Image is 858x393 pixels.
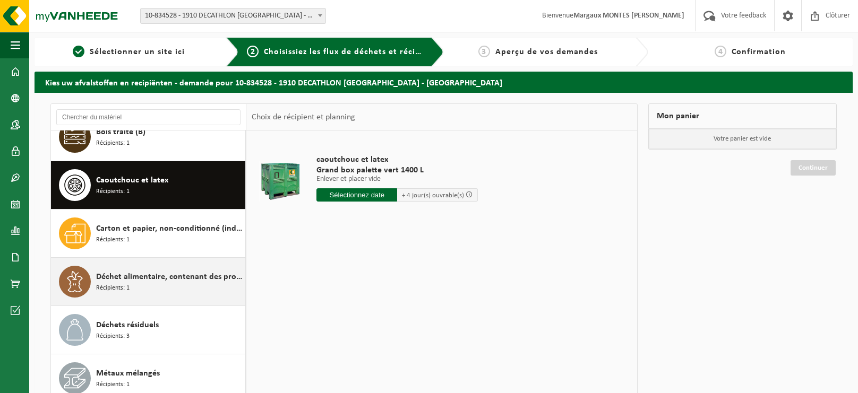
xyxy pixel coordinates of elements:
[90,48,185,56] span: Sélectionner un site ici
[96,380,130,390] span: Récipients: 1
[51,306,246,354] button: Déchets résiduels Récipients: 3
[96,138,130,149] span: Récipients: 1
[35,72,853,92] h2: Kies uw afvalstoffen en recipiënten - demande pour 10-834528 - 1910 DECATHLON [GEOGRAPHIC_DATA] -...
[264,48,441,56] span: Choisissiez les flux de déchets et récipients
[96,270,243,283] span: Déchet alimentaire, contenant des produits d'origine animale, non emballé, catégorie 3
[96,187,130,197] span: Récipients: 1
[791,160,836,176] a: Continuer
[96,174,168,187] span: Caoutchouc et latex
[96,331,130,342] span: Récipients: 3
[140,8,326,24] span: 10-834528 - 1910 DECATHLON BRUSSELS CITY - BRUXELLES
[56,109,241,125] input: Chercher du matériel
[478,46,490,57] span: 3
[73,46,84,57] span: 1
[96,283,130,293] span: Récipients: 1
[51,258,246,306] button: Déchet alimentaire, contenant des produits d'origine animale, non emballé, catégorie 3 Récipients: 1
[96,126,145,138] span: Bois traité (B)
[316,154,478,165] span: caoutchouc et latex
[51,161,246,209] button: Caoutchouc et latex Récipients: 1
[247,46,259,57] span: 2
[648,103,837,129] div: Mon panier
[573,12,684,20] strong: Margaux MONTES [PERSON_NAME]
[96,235,130,245] span: Récipients: 1
[495,48,598,56] span: Aperçu de vos demandes
[40,46,218,58] a: 1Sélectionner un site ici
[96,367,160,380] span: Métaux mélangés
[141,8,325,23] span: 10-834528 - 1910 DECATHLON BRUSSELS CITY - BRUXELLES
[715,46,726,57] span: 4
[649,129,836,149] p: Votre panier est vide
[246,104,361,130] div: Choix de récipient et planning
[51,113,246,161] button: Bois traité (B) Récipients: 1
[316,165,478,176] span: Grand box palette vert 1400 L
[316,188,397,202] input: Sélectionnez date
[96,222,243,235] span: Carton et papier, non-conditionné (industriel)
[51,209,246,258] button: Carton et papier, non-conditionné (industriel) Récipients: 1
[402,192,464,199] span: + 4 jour(s) ouvrable(s)
[96,319,159,331] span: Déchets résiduels
[732,48,786,56] span: Confirmation
[316,176,478,183] p: Enlever et placer vide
